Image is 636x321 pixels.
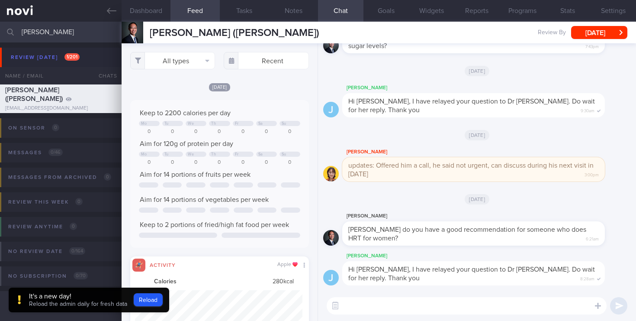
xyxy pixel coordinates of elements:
span: 6:21am [586,234,599,242]
span: Reload the admin daily for fresh data [29,301,127,307]
div: 0 [139,129,160,135]
div: 0 [256,129,277,135]
div: It's a new day! [29,292,127,301]
div: Chats [87,67,122,84]
span: [DATE] [209,83,231,91]
span: 0 [70,223,77,230]
div: 0 [186,129,206,135]
span: 0 / 70 [74,272,88,279]
div: Tu [164,121,169,126]
div: 0 [233,129,254,135]
div: 0 [233,159,254,166]
div: Apple [277,262,298,268]
span: 8:28am [580,274,594,282]
span: Keep to 2200 calories per day [140,110,231,117]
div: 0 [162,129,183,135]
div: Mo [141,152,147,157]
div: Sa [258,152,263,157]
div: Tu [164,152,169,157]
div: J [323,102,339,118]
div: J [323,270,339,286]
span: 1 / 201 [64,53,80,61]
div: [PERSON_NAME] [342,83,631,93]
div: No subscription [6,270,90,282]
div: Activity [145,261,180,268]
span: 280 kcal [273,278,294,286]
div: Th [211,152,216,157]
div: [PERSON_NAME] [342,251,631,261]
span: Hi [PERSON_NAME], I have relayed your question to Dr [PERSON_NAME]. Do wait for her reply. Thank you [348,266,595,282]
div: Review this week [6,196,85,208]
div: No review date [6,246,87,257]
span: Keep to 2 portions of fried/high fat food per week [140,221,289,228]
div: On sensor [6,122,61,134]
div: 0 [209,129,230,135]
span: [DATE] [465,130,489,140]
div: [PERSON_NAME] [342,211,631,221]
div: Review anytime [6,221,79,233]
span: 0 [52,124,59,131]
span: 9:30am [581,106,594,114]
div: Su [282,121,286,126]
button: [DATE] [571,26,627,39]
span: Aim for 120g of protein per day [140,140,233,147]
div: Sa [258,121,263,126]
div: 0 [256,159,277,166]
span: [DATE] [465,66,489,76]
div: 0 [186,159,206,166]
span: [DATE] [465,194,489,204]
span: 0 [75,198,83,205]
span: 0 [104,173,111,181]
div: 0 [279,159,300,166]
button: Reload [134,293,163,306]
div: Messages [6,147,65,159]
div: 0 [279,129,300,135]
span: updates: Offered him a call, he said not urgent, can discuss during his next visit in [DATE] [348,162,594,178]
div: Review [DATE] [9,52,82,63]
div: Fr [235,152,239,157]
div: We [188,152,194,157]
div: Th [211,121,216,126]
span: 0 / 164 [69,247,85,255]
span: [PERSON_NAME] ([PERSON_NAME]) [150,28,319,38]
span: 0 / 46 [48,149,63,156]
span: 7:43pm [585,42,599,50]
span: Aim for 14 portions of fruits per week [140,171,251,178]
button: All types [130,52,215,69]
div: Messages from Archived [6,172,113,183]
div: 0 [209,159,230,166]
div: Fr [235,121,239,126]
strong: Calories [154,278,177,286]
div: [EMAIL_ADDRESS][DOMAIN_NAME] [5,105,116,112]
span: Review By [538,29,566,37]
span: [PERSON_NAME] ([PERSON_NAME]) [5,87,63,102]
span: [PERSON_NAME] do you have a good recommendation for someone who does HRT for women? [348,226,586,242]
span: 3:00pm [585,170,599,178]
div: [PERSON_NAME] [342,147,631,157]
span: Hi [PERSON_NAME], I have relayed your question to Dr [PERSON_NAME]. Do wait for her reply. Thank you [348,98,595,113]
div: We [188,121,194,126]
div: 0 [139,159,160,166]
div: Mo [141,121,147,126]
div: 0 [162,159,183,166]
span: Aim for 14 portions of vegetables per week [140,196,269,203]
div: Su [282,152,286,157]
